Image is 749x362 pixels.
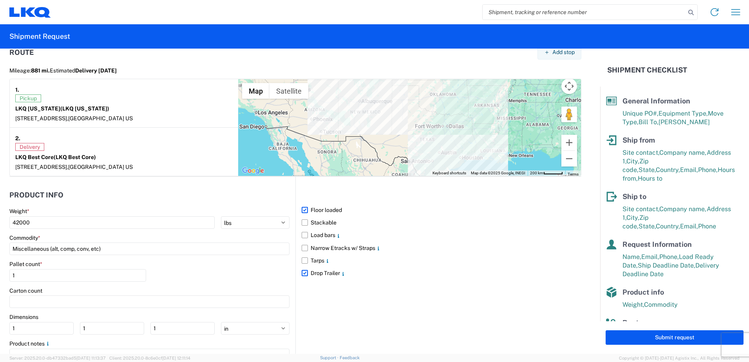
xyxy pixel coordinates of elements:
[622,110,659,117] span: Unique PO#,
[552,49,575,56] span: Add stop
[622,97,690,105] span: General Information
[68,164,133,170] span: [GEOGRAPHIC_DATA] US
[302,204,581,216] label: Floor loaded
[80,322,144,335] input: W
[320,355,340,360] a: Support
[9,340,51,347] label: Product notes
[626,157,639,165] span: City,
[656,223,680,230] span: Country,
[659,253,679,261] span: Phone,
[680,223,698,230] span: Email,
[9,261,42,268] label: Pallet count
[54,154,96,160] span: (LKQ Best Core)
[9,322,74,335] input: L
[698,223,716,230] span: Phone
[240,166,266,176] img: Google
[15,164,68,170] span: [STREET_ADDRESS],
[619,355,740,362] span: Copyright © [DATE]-[DATE] Agistix Inc., All Rights Reserved
[50,67,117,74] span: Estimated
[9,32,70,41] h2: Shipment Request
[240,166,266,176] a: Open this area in Google Maps (opens a new window)
[60,105,109,112] span: (LKQ [US_STATE])
[15,85,19,94] strong: 1.
[302,242,581,254] label: Narrow Etracks w/ Straps
[622,192,646,201] span: Ship to
[432,170,466,176] button: Keyboard shortcuts
[15,133,20,143] strong: 2.
[680,166,698,174] span: Email,
[622,240,692,248] span: Request Information
[9,313,38,320] label: Dimensions
[537,45,581,60] button: Add stop
[622,136,655,144] span: Ship from
[622,301,644,308] span: Weight,
[561,151,577,167] button: Zoom out
[622,149,659,156] span: Site contact,
[15,94,41,102] span: Pickup
[607,65,687,75] h2: Shipment Checklist
[561,135,577,150] button: Zoom in
[641,253,659,261] span: Email,
[340,355,360,360] a: Feedback
[698,166,718,174] span: Phone,
[659,149,707,156] span: Company name,
[9,49,34,56] h2: Route
[483,5,686,20] input: Shipment, tracking or reference number
[622,288,664,296] span: Product info
[626,214,639,221] span: City,
[638,175,662,182] span: Hours to
[659,110,708,117] span: Equipment Type,
[639,118,659,126] span: Bill To,
[15,154,96,160] strong: LKQ Best Core
[638,262,695,269] span: Ship Deadline Date,
[109,356,190,360] span: Client: 2025.20.0-8c6e0cf
[302,254,581,267] label: Tarps
[606,330,744,345] button: Submit request
[302,216,581,229] label: Stackable
[644,301,678,308] span: Commodity
[9,287,42,294] label: Carton count
[15,143,44,151] span: Delivery
[659,205,707,213] span: Company name,
[656,166,680,174] span: Country,
[302,229,581,241] label: Load bars
[162,356,190,360] span: [DATE] 12:11:14
[9,191,63,199] h2: Product Info
[75,67,117,74] span: Delivery [DATE]
[150,322,215,335] input: H
[568,172,579,176] a: Terms
[622,205,659,213] span: Site contact,
[639,166,656,174] span: State,
[270,83,308,99] button: Show satellite imagery
[530,171,543,175] span: 200 km
[31,67,50,74] span: 881 mi.
[76,356,106,360] span: [DATE] 11:13:37
[561,107,577,122] button: Drag Pegman onto the map to open Street View
[68,115,133,121] span: [GEOGRAPHIC_DATA] US
[9,208,29,215] label: Weight
[9,356,106,360] span: Server: 2025.20.0-db47332bad5
[639,223,656,230] span: State,
[9,67,50,74] span: Mileage:
[471,171,525,175] span: Map data ©2025 Google, INEGI
[15,105,109,112] strong: LKQ [US_STATE]
[15,115,68,121] span: [STREET_ADDRESS],
[561,78,577,94] button: Map camera controls
[659,118,710,126] span: [PERSON_NAME]
[528,170,565,176] button: Map Scale: 200 km per 46 pixels
[622,253,641,261] span: Name,
[622,319,643,327] span: Route
[242,83,270,99] button: Show street map
[9,234,40,241] label: Commodity
[302,267,581,279] label: Drop Trailer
